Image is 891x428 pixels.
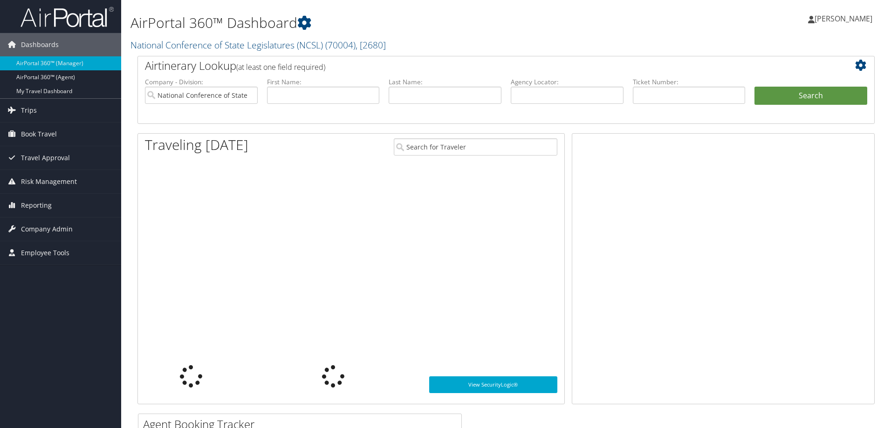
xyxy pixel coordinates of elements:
[236,62,325,72] span: (at least one field required)
[356,39,386,51] span: , [ 2680 ]
[21,146,70,170] span: Travel Approval
[429,376,557,393] a: View SecurityLogic®
[145,135,248,155] h1: Traveling [DATE]
[394,138,557,156] input: Search for Traveler
[808,5,882,33] a: [PERSON_NAME]
[21,99,37,122] span: Trips
[21,6,114,28] img: airportal-logo.png
[130,39,386,51] a: National Conference of State Legislatures (NCSL)
[21,194,52,217] span: Reporting
[325,39,356,51] span: ( 70004 )
[21,122,57,146] span: Book Travel
[389,77,501,87] label: Last Name:
[633,77,746,87] label: Ticket Number:
[754,87,867,105] button: Search
[21,241,69,265] span: Employee Tools
[267,77,380,87] label: First Name:
[145,77,258,87] label: Company - Division:
[21,33,59,56] span: Dashboards
[815,14,872,24] span: [PERSON_NAME]
[21,170,77,193] span: Risk Management
[130,13,631,33] h1: AirPortal 360™ Dashboard
[145,58,806,74] h2: Airtinerary Lookup
[21,217,73,241] span: Company Admin
[511,77,624,87] label: Agency Locator:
